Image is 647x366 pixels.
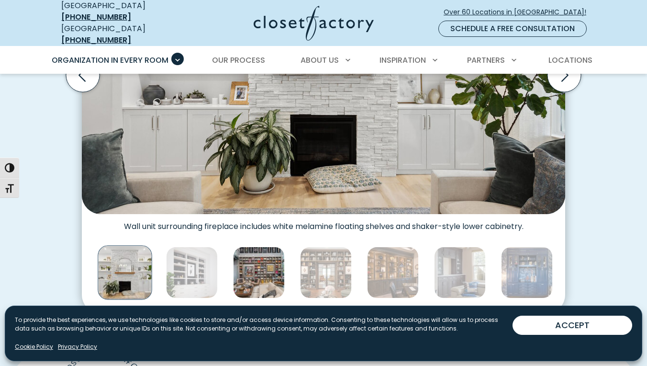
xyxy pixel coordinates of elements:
[501,247,553,298] img: Elegant navy blue built-in cabinetry with glass doors and open shelving
[82,214,565,231] figcaption: Wall unit surrounding fireplace includes white melamine floating shelves and shaker-style lower c...
[233,247,285,298] img: Modern wall-to-wall shelving with grid layout and integrated art display
[548,55,592,66] span: Locations
[166,247,218,298] img: Contemporary built-in with white shelving and black backing and marble countertop
[212,55,265,66] span: Our Process
[61,34,131,46] a: [PHONE_NUMBER]
[52,55,168,66] span: Organization in Every Room
[367,247,419,298] img: Custom wood wall unit with built-in lighting, open display shelving, and lower closed cabinetry
[254,6,374,41] img: Closet Factory Logo
[438,21,587,37] a: Schedule a Free Consultation
[15,343,53,351] a: Cookie Policy
[301,55,339,66] span: About Us
[58,343,97,351] a: Privacy Policy
[443,4,594,21] a: Over 60 Locations in [GEOGRAPHIC_DATA]!
[61,11,131,23] a: [PHONE_NUMBER]
[467,55,505,66] span: Partners
[434,247,486,298] img: Dark wood built-in cabinetry with upper and lower storage
[62,55,103,96] button: Previous slide
[379,55,426,66] span: Inspiration
[15,316,513,333] p: To provide the best experiences, we use technologies like cookies to store and/or access device i...
[544,55,585,96] button: Next slide
[98,245,152,299] img: Symmetrical white wall unit with floating shelves and cabinetry flanking a stacked stone fireplace
[61,23,178,46] div: [GEOGRAPHIC_DATA]
[513,316,632,335] button: ACCEPT
[300,247,352,298] img: Grand library wall with built-in bookshelves and rolling ladder
[45,47,602,74] nav: Primary Menu
[444,7,594,17] span: Over 60 Locations in [GEOGRAPHIC_DATA]!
